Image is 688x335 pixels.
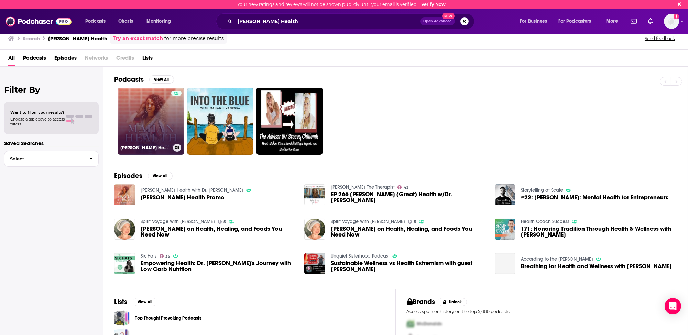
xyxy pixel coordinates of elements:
[521,226,677,238] span: 171: Honoring Tradition Through Health & Wellness with [PERSON_NAME]
[664,14,679,29] span: Logged in as BretAita
[141,226,296,238] a: Mahan Rishi on Health, Healing, and Foods You Need Now
[4,151,99,167] button: Select
[222,13,481,29] div: Search podcasts, credits, & more...
[114,253,135,274] img: Empowering Health: Dr. Deepa Mahananda's Journey with Low Carb Nutrition
[54,52,77,66] a: Episodes
[438,298,467,306] button: Unlock
[414,220,416,223] span: 5
[114,184,135,205] a: Mahan Health Promo
[331,184,395,190] a: Celeste The Therapist
[118,17,133,26] span: Charts
[23,35,40,42] h3: Search
[521,187,563,193] a: Storytelling at Scale
[421,2,446,7] a: Verify Now
[520,17,547,26] span: For Business
[114,219,135,240] img: Mahan Rishi on Health, Healing, and Foods You Need Now
[114,171,173,180] a: EpisodesView All
[141,219,215,224] a: Spirit Voyage With Ramdesh
[48,35,107,42] h3: [PERSON_NAME] Health
[141,195,225,200] span: [PERSON_NAME] Health Promo
[235,16,420,27] input: Search podcasts, credits, & more...
[331,191,487,203] a: EP 266 Mahan (Great) Health w/Dr.Hanisha
[304,253,325,274] img: Sustainable Wellness vs Health Extremism with guest Jenny Mahan
[606,17,618,26] span: More
[495,184,516,205] img: #22: Jonathan Mahan: Mental Health for Entrepreneurs
[142,52,153,66] a: Lists
[141,260,296,272] span: Empowering Health: Dr. [PERSON_NAME]'s Journey with Low Carb Nutrition
[135,314,201,322] a: Top Thought Provoking Podcasts
[113,34,163,42] a: Try an exact match
[114,297,157,306] a: ListsView All
[116,52,134,66] span: Credits
[404,186,409,189] span: 43
[558,17,591,26] span: For Podcasters
[521,195,668,200] span: #22: [PERSON_NAME]: Mental Health for Entrepreneurs
[521,226,677,238] a: 171: Honoring Tradition Through Health & Wellness with Nikki Mahan
[142,16,180,27] button: open menu
[4,157,84,161] span: Select
[149,75,174,84] button: View All
[114,310,130,326] a: Top Thought Provoking Podcasts
[223,220,226,223] span: 5
[442,13,455,19] span: New
[407,309,677,314] p: Access sponsor history on the top 5,000 podcasts.
[331,226,487,238] a: Mahan Rishi on Health, Healing, and Foods You Need Now
[674,14,679,19] svg: Email not verified
[495,253,516,274] a: Breathing for Health and Wellness with Tracy Mahan
[628,15,640,27] a: Show notifications dropdown
[495,219,516,240] a: 171: Honoring Tradition Through Health & Wellness with Nikki Mahan
[331,260,487,272] span: Sustainable Wellness vs Health Extremism with guest [PERSON_NAME]
[118,88,184,155] a: [PERSON_NAME] Health with Dr. [PERSON_NAME]
[114,171,142,180] h2: Episodes
[165,255,170,258] span: 35
[141,253,157,259] a: Six Hats
[554,16,601,27] button: open menu
[10,110,65,115] span: Want to filter your results?
[114,75,174,84] a: PodcastsView All
[6,15,72,28] img: Podchaser - Follow, Share and Rate Podcasts
[8,52,15,66] a: All
[120,145,170,151] h3: [PERSON_NAME] Health with Dr. [PERSON_NAME]
[164,34,224,42] span: for more precise results
[665,298,681,314] div: Open Intercom Messenger
[141,226,296,238] span: [PERSON_NAME] on Health, Healing, and Foods You Need Now
[141,187,243,193] a: Mahan Health with Dr. Hanisha
[146,17,171,26] span: Monitoring
[408,220,416,224] a: 5
[218,220,226,224] a: 5
[331,253,390,259] a: Unquiet Sisterhood Podcast
[521,195,668,200] a: #22: Jonathan Mahan: Mental Health for Entrepreneurs
[114,297,127,306] h2: Lists
[141,260,296,272] a: Empowering Health: Dr. Deepa Mahananda's Journey with Low Carb Nutrition
[521,256,593,262] a: According to the Cassels
[423,20,452,23] span: Open Advanced
[4,85,99,95] h2: Filter By
[643,35,677,41] button: Send feedback
[331,260,487,272] a: Sustainable Wellness vs Health Extremism with guest Jenny Mahan
[331,226,487,238] span: [PERSON_NAME] on Health, Healing, and Foods You Need Now
[515,16,556,27] button: open menu
[304,219,325,240] img: Mahan Rishi on Health, Healing, and Foods You Need Now
[237,2,446,7] div: Your new ratings and reviews will not be shown publicly until your email is verified.
[304,184,325,205] img: EP 266 Mahan (Great) Health w/Dr.Hanisha
[521,263,672,269] span: Breathing for Health and Wellness with [PERSON_NAME]
[114,16,137,27] a: Charts
[148,172,173,180] button: View All
[23,52,46,66] a: Podcasts
[664,14,679,29] img: User Profile
[80,16,114,27] button: open menu
[521,263,672,269] a: Breathing for Health and Wellness with Tracy Mahan
[420,17,455,25] button: Open AdvancedNew
[85,52,108,66] span: Networks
